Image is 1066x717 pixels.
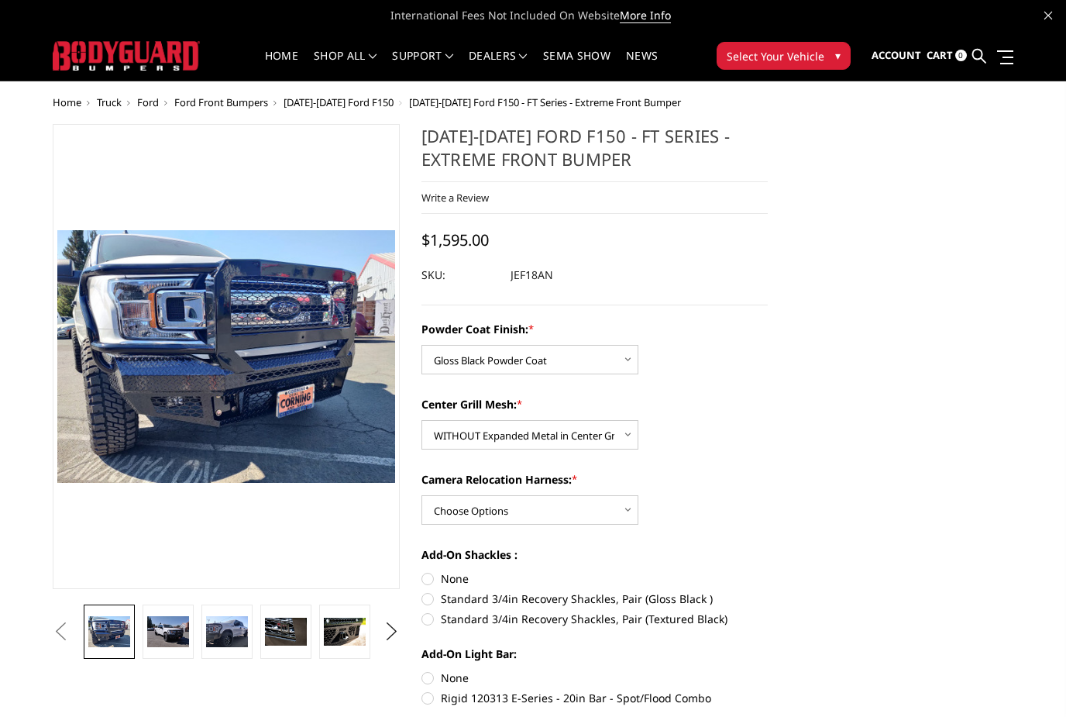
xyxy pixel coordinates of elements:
[421,611,769,627] label: Standard 3/4in Recovery Shackles, Pair (Textured Black)
[88,616,130,648] img: 2018-2020 Ford F150 - FT Series - Extreme Front Bumper
[717,42,851,70] button: Select Your Vehicle
[469,50,528,81] a: Dealers
[620,8,671,23] a: More Info
[265,618,307,646] img: 2018-2020 Ford F150 - FT Series - Extreme Front Bumper
[421,646,769,662] label: Add-On Light Bar:
[137,95,159,109] a: Ford
[872,48,921,62] span: Account
[421,321,769,337] label: Powder Coat Finish:
[421,191,489,205] a: Write a Review
[421,229,489,250] span: $1,595.00
[421,570,769,587] label: None
[421,670,769,686] label: None
[727,48,824,64] span: Select Your Vehicle
[421,591,769,607] label: Standard 3/4in Recovery Shackles, Pair (Gloss Black )
[380,620,403,643] button: Next
[421,124,769,182] h1: [DATE]-[DATE] Ford F150 - FT Series - Extreme Front Bumper
[314,50,377,81] a: shop all
[421,471,769,488] label: Camera Relocation Harness:
[421,396,769,412] label: Center Grill Mesh:
[49,620,72,643] button: Previous
[392,50,453,81] a: Support
[53,95,81,109] a: Home
[511,261,553,289] dd: JEF18AN
[421,690,769,706] label: Rigid 120313 E-Series - 20in Bar - Spot/Flood Combo
[265,50,298,81] a: Home
[927,35,967,77] a: Cart 0
[927,48,953,62] span: Cart
[421,261,499,289] dt: SKU:
[872,35,921,77] a: Account
[409,95,681,109] span: [DATE]-[DATE] Ford F150 - FT Series - Extreme Front Bumper
[53,41,200,70] img: BODYGUARD BUMPERS
[543,50,610,81] a: SEMA Show
[174,95,268,109] a: Ford Front Bumpers
[147,616,189,648] img: 2018-2020 Ford F150 - FT Series - Extreme Front Bumper
[626,50,658,81] a: News
[324,618,366,646] img: 2018-2020 Ford F150 - FT Series - Extreme Front Bumper
[206,616,248,648] img: 2018-2020 Ford F150 - FT Series - Extreme Front Bumper
[835,47,841,64] span: ▾
[955,50,967,61] span: 0
[284,95,394,109] a: [DATE]-[DATE] Ford F150
[97,95,122,109] a: Truck
[53,124,400,589] a: 2018-2020 Ford F150 - FT Series - Extreme Front Bumper
[421,546,769,563] label: Add-On Shackles :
